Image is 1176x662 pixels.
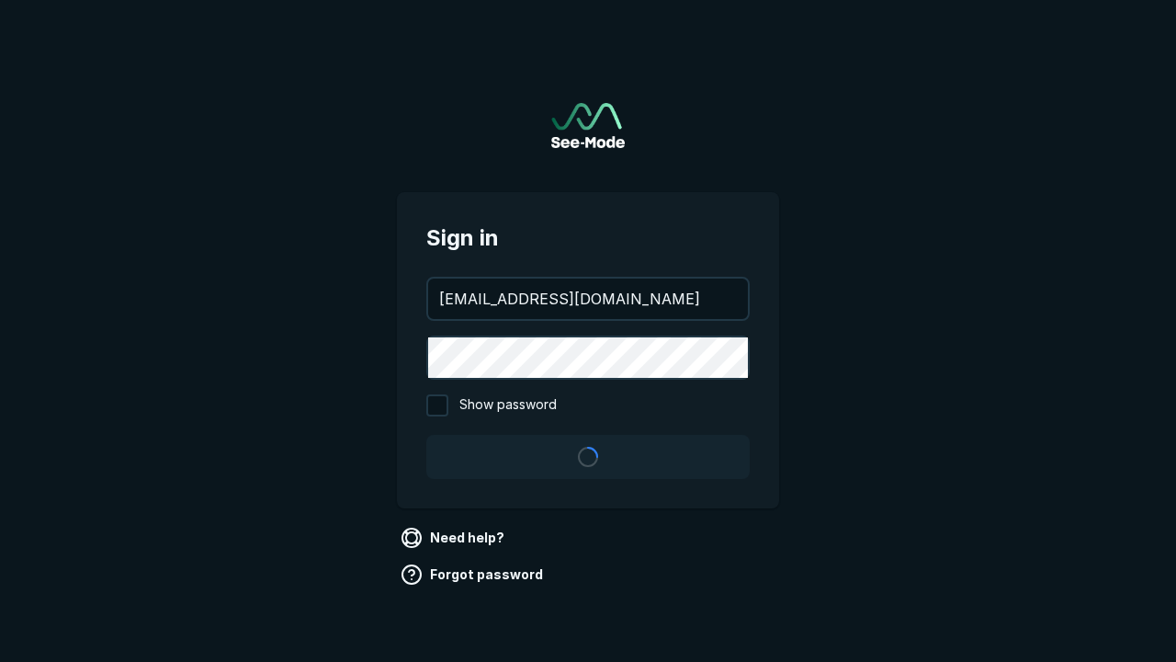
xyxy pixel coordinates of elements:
a: Forgot password [397,560,550,589]
img: See-Mode Logo [551,103,625,148]
input: your@email.com [428,279,748,319]
a: Go to sign in [551,103,625,148]
a: Need help? [397,523,512,553]
span: Show password [459,394,557,417]
span: Sign in [426,222,750,255]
